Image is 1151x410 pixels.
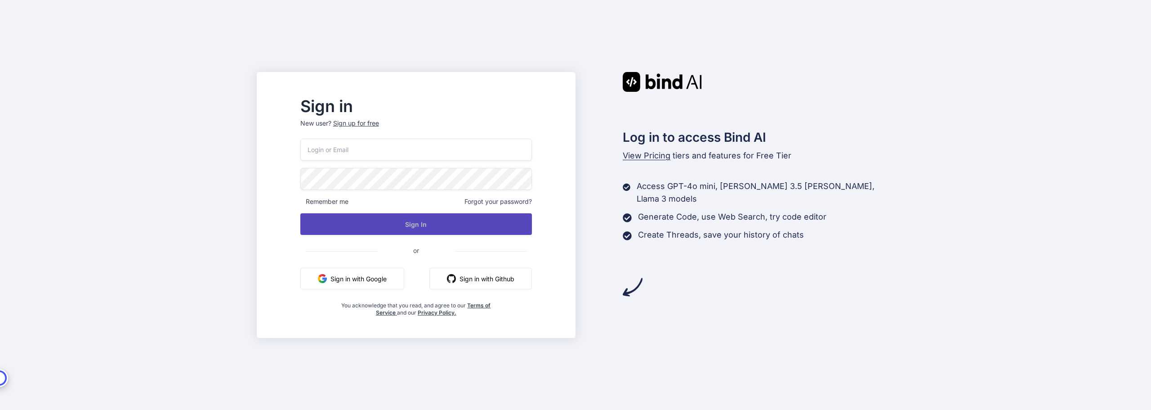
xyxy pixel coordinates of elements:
p: Generate Code, use Web Search, try code editor [638,211,826,223]
button: Sign in with Google [300,268,404,289]
div: You acknowledge that you read, and agree to our and our [339,297,494,316]
h2: Sign in [300,99,532,113]
a: Privacy Policy. [418,309,456,316]
div: Sign up for free [333,119,379,128]
span: or [377,239,455,261]
span: View Pricing [623,151,670,160]
button: Sign in with Github [429,268,532,289]
input: Login or Email [300,139,532,161]
p: New user? [300,119,532,139]
p: Create Threads, save your history of chats [638,229,804,241]
img: google [318,274,327,283]
span: Remember me [300,197,348,206]
span: Forgot your password? [464,197,532,206]
img: arrow [623,277,642,297]
p: tiers and features for Free Tier [623,149,894,162]
button: Sign In [300,213,532,235]
img: github [447,274,456,283]
img: Bind AI logo [623,72,702,92]
a: Terms of Service [376,302,491,316]
h2: Log in to access Bind AI [623,128,894,147]
p: Access GPT-4o mini, [PERSON_NAME] 3.5 [PERSON_NAME], Llama 3 models [637,180,894,205]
